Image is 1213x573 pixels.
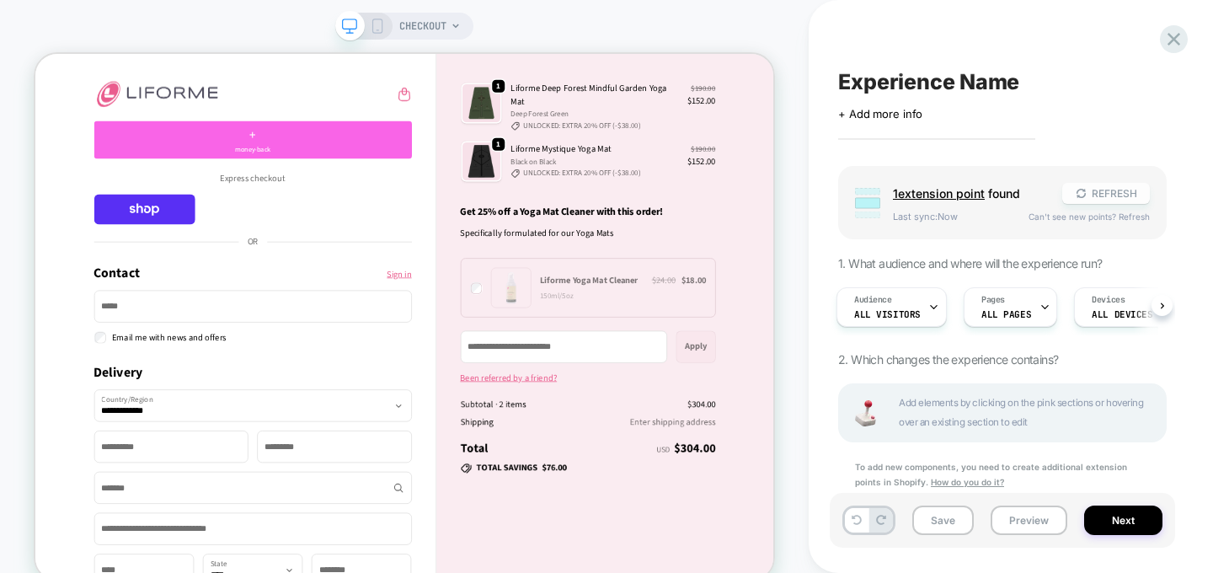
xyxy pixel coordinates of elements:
[828,521,846,535] span: USD
[568,39,622,93] img: Liforme Deep Forest Mindful Garden Yoga Mat
[247,158,334,175] h3: Express checkout
[854,308,921,320] span: All Visitors
[78,158,502,228] section: Express checkout
[78,415,502,436] h2: Delivery
[588,544,670,561] strong: TOTAL SAVINGS
[1029,212,1150,222] span: Can't see new points? Refresh
[869,55,907,72] p: $152.00
[893,186,1045,201] span: found
[366,187,501,228] iframe: Pay with Google Pay
[567,459,655,476] span: Subtotal · 2 items
[222,187,357,228] iframe: Pay with PayPal
[869,459,907,476] span: $304.00
[893,211,1012,222] span: Last sync: Now
[567,515,603,538] strong: Total
[793,483,907,500] span: Enter shipping address
[676,544,708,561] strong: $76.00
[854,294,892,306] span: Audience
[650,152,858,167] p: UNLOCKED: EXTRA 20% OFF (-$38.00)
[1092,294,1125,306] span: Devices
[567,231,907,249] span: Specifically formulated for our Yoga Mats
[615,113,620,128] span: 1
[78,281,140,303] h2: Contact
[981,294,1005,306] span: Pages
[874,120,907,136] s: $190.00
[838,352,1058,367] span: 2. Which changes the experience contains?
[568,116,622,170] img: Liforme Mystique Yoga Mat
[893,186,985,201] span: 1 extension point
[78,187,213,228] a: Shop Pay
[838,256,1102,270] span: 1. What audience and where will the experience run?
[399,13,446,40] span: CHECKOUT
[650,88,858,104] p: UNLOCKED: EXTRA 20% OFF (-$38.00)
[567,203,907,219] h3: Get 25% off a Yoga Mat Cleaner with this order!
[634,38,858,73] p: Liforme Deep Forest Mindful Garden Yoga Mat
[848,400,882,426] img: Joystick
[1084,506,1162,535] button: Next
[482,44,502,64] a: Cart
[838,107,922,120] span: + Add more info
[634,137,858,152] p: Black on Black
[852,515,907,539] strong: $304.00
[1062,183,1150,204] button: REFRESH
[991,506,1067,535] button: Preview
[874,40,907,55] s: $190.00
[567,483,611,501] span: Shipping
[567,424,696,442] button: Been referred by a friend?
[838,459,1167,490] div: To add new components, you need to create additional extension points in Shopify.
[899,394,1148,432] span: Add elements by clicking on the pink sections or hovering over an existing section to edit
[1092,308,1152,320] span: ALL DEVICES
[266,120,313,135] span: money-back
[94,370,255,388] label: Email me with news and offers
[469,286,502,303] a: Sign in
[869,136,907,153] p: $152.00
[615,35,620,51] span: 1
[567,32,907,174] section: Shopping cart
[981,308,1031,320] span: ALL PAGES
[286,95,294,120] span: +
[931,477,1004,487] u: How do you do it?
[912,506,974,535] button: Save
[283,242,297,259] span: OR
[634,119,858,137] p: Liforme Mystique Yoga Mat
[634,73,858,88] p: Deep Forest Green
[78,89,502,388] section: Contact
[838,69,1019,94] span: Experience Name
